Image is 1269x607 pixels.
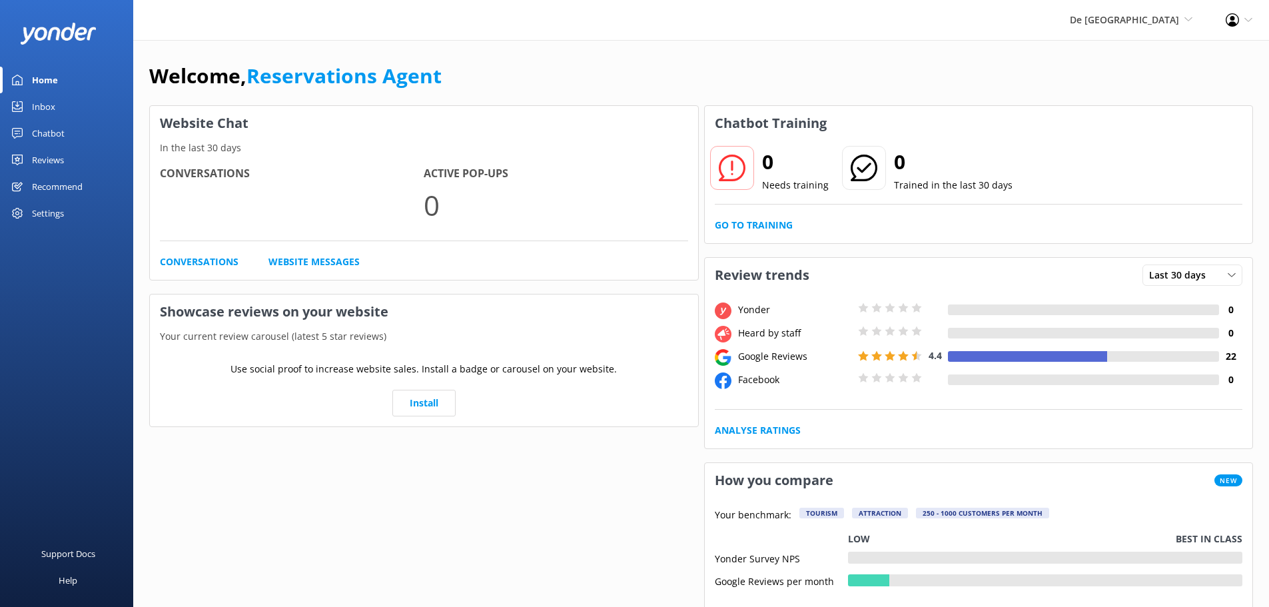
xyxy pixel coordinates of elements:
span: Last 30 days [1149,268,1214,283]
p: Needs training [762,178,829,193]
p: Low [848,532,870,546]
p: In the last 30 days [150,141,698,155]
h4: 0 [1219,372,1242,387]
div: Yonder Survey NPS [715,552,848,564]
div: Support Docs [41,540,95,567]
div: Recommend [32,173,83,200]
a: Website Messages [268,255,360,269]
h4: 22 [1219,349,1242,364]
h4: 0 [1219,326,1242,340]
h3: Website Chat [150,106,698,141]
div: Attraction [852,508,908,518]
p: Your benchmark: [715,508,791,524]
h3: How you compare [705,463,843,498]
div: Help [59,567,77,594]
span: De [GEOGRAPHIC_DATA] [1070,13,1179,26]
a: Install [392,390,456,416]
div: Google Reviews per month [715,574,848,586]
p: Best in class [1176,532,1242,546]
p: Use social proof to increase website sales. Install a badge or carousel on your website. [230,362,617,376]
div: Google Reviews [735,349,855,364]
div: Home [32,67,58,93]
p: 0 [424,183,687,227]
div: Settings [32,200,64,227]
h4: Conversations [160,165,424,183]
h4: Active Pop-ups [424,165,687,183]
div: Inbox [32,93,55,120]
a: Reservations Agent [246,62,442,89]
h3: Chatbot Training [705,106,837,141]
h3: Review trends [705,258,819,293]
p: Your current review carousel (latest 5 star reviews) [150,329,698,344]
div: Heard by staff [735,326,855,340]
div: Yonder [735,303,855,317]
h1: Welcome, [149,60,442,92]
img: yonder-white-logo.png [20,23,97,45]
a: Analyse Ratings [715,423,801,438]
div: Chatbot [32,120,65,147]
a: Go to Training [715,218,793,233]
h4: 0 [1219,303,1242,317]
h2: 0 [762,146,829,178]
span: New [1214,474,1242,486]
p: Trained in the last 30 days [894,178,1013,193]
h3: Showcase reviews on your website [150,295,698,329]
div: Reviews [32,147,64,173]
span: 4.4 [929,349,942,362]
div: Tourism [799,508,844,518]
h2: 0 [894,146,1013,178]
div: 250 - 1000 customers per month [916,508,1049,518]
a: Conversations [160,255,238,269]
div: Facebook [735,372,855,387]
